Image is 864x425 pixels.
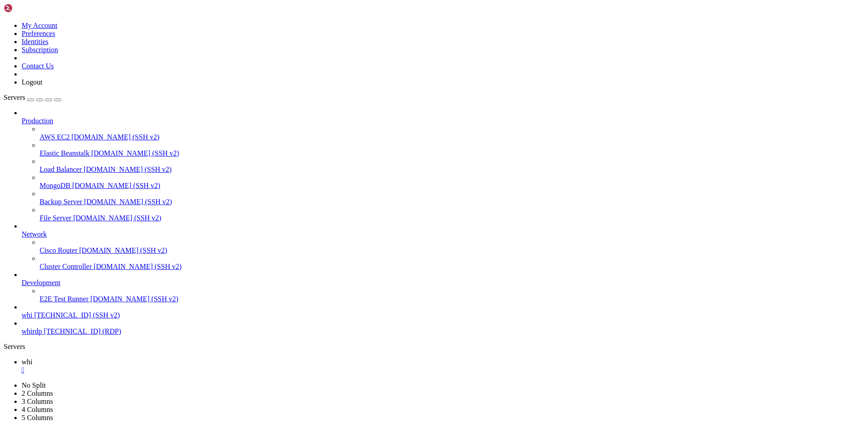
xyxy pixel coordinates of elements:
[4,4,55,13] img: Shellngn
[79,246,167,254] span: [DOMAIN_NAME] (SSH v2)
[40,182,860,190] a: MongoDB [DOMAIN_NAME] (SSH v2)
[22,311,860,319] a: whi [TECHNICAL_ID] (SSH v2)
[22,230,860,238] a: Network
[40,263,860,271] a: Cluster Controller [DOMAIN_NAME] (SSH v2)
[4,80,747,88] x-row: Memory usage: 9% Users logged in: 0
[34,311,120,319] span: [TECHNICAL_ID] (SSH v2)
[40,133,70,141] span: AWS EC2
[4,111,747,118] x-row: just raised the bar for easy, resilient and secure K8s cluster deployment.
[80,225,83,233] div: (20, 29)
[4,65,747,72] x-row: System load: 0.0 Temperature: 61.0 C
[22,22,58,29] a: My Account
[4,19,747,27] x-row: * Documentation: [URL][DOMAIN_NAME]
[40,287,860,303] li: E2E Test Runner [DOMAIN_NAME] (SSH v2)
[40,246,860,255] a: Cisco Router [DOMAIN_NAME] (SSH v2)
[22,381,46,389] a: No Split
[40,255,860,271] li: Cluster Controller [DOMAIN_NAME] (SSH v2)
[22,117,53,125] span: Production
[22,279,60,286] span: Development
[40,166,82,173] span: Load Balancer
[22,230,47,238] span: Network
[4,88,747,95] x-row: Swap usage: 0% IPv4 address for enp0s25: [TECHNICAL_ID]
[4,72,747,80] x-row: Usage of /: 12.0% of 233.67GB Processes: 255
[40,198,860,206] a: Backup Server [DOMAIN_NAME] (SSH v2)
[22,406,53,413] a: 4 Columns
[72,182,160,189] span: [DOMAIN_NAME] (SSH v2)
[40,166,860,174] a: Load Balancer [DOMAIN_NAME] (SSH v2)
[22,358,32,366] span: whi
[4,157,747,164] x-row: 29 updates can be applied immediately.
[4,225,61,233] span: customer@s264175
[72,133,160,141] span: [DOMAIN_NAME] (SSH v2)
[40,206,860,222] li: File Server [DOMAIN_NAME] (SSH v2)
[4,218,747,225] x-row: Last login: [DATE] from [TECHNICAL_ID]
[91,149,180,157] span: [DOMAIN_NAME] (SSH v2)
[22,78,42,86] a: Logout
[40,263,92,270] span: Cluster Controller
[22,38,49,45] a: Identities
[40,133,860,141] a: AWS EC2 [DOMAIN_NAME] (SSH v2)
[40,149,90,157] span: Elastic Beanstalk
[4,164,747,172] x-row: To see these additional updates run: apt list --upgradable
[40,246,77,254] span: Cisco Router
[4,126,747,134] x-row: [URL][DOMAIN_NAME]
[84,198,172,206] span: [DOMAIN_NAME] (SSH v2)
[4,49,747,57] x-row: System information as of [DATE]
[22,358,860,374] a: whi
[40,214,72,222] span: File Server
[40,295,89,303] span: E2E Test Runner
[40,238,860,255] li: Cisco Router [DOMAIN_NAME] (SSH v2)
[40,295,860,303] a: E2E Test Runner [DOMAIN_NAME] (SSH v2)
[22,319,860,336] li: whirdp [TECHNICAL_ID] (RDP)
[22,414,53,421] a: 5 Columns
[4,94,61,101] a: Servers
[4,94,25,101] span: Servers
[22,303,860,319] li: whi [TECHNICAL_ID] (SSH v2)
[4,103,747,111] x-row: * Strictly confined Kubernetes makes edge and IoT secure. Learn how MicroK8s
[4,27,747,34] x-row: * Management: [URL][DOMAIN_NAME]
[44,327,121,335] span: [TECHNICAL_ID] (RDP)
[40,198,82,206] span: Backup Server
[22,327,42,335] span: whirdp
[40,190,860,206] li: Backup Server [DOMAIN_NAME] (SSH v2)
[4,141,747,149] x-row: Expanded Security Maintenance for Applications is not enabled.
[4,210,747,218] x-row: *** System restart required ***
[40,125,860,141] li: AWS EC2 [DOMAIN_NAME] (SSH v2)
[94,263,182,270] span: [DOMAIN_NAME] (SSH v2)
[4,187,747,195] x-row: Learn more about enabling ESM Apps service at [URL][DOMAIN_NAME]
[22,389,53,397] a: 2 Columns
[84,166,172,173] span: [DOMAIN_NAME] (SSH v2)
[65,225,68,233] span: ~
[40,157,860,174] li: Load Balancer [DOMAIN_NAME] (SSH v2)
[4,4,747,11] x-row: Welcome to Ubuntu 24.04.3 LTS (GNU/Linux 6.8.0-79-generic x86_64)
[22,62,54,70] a: Contact Us
[40,182,70,189] span: MongoDB
[22,366,860,374] a: 
[22,109,860,222] li: Production
[73,214,162,222] span: [DOMAIN_NAME] (SSH v2)
[22,222,860,271] li: Network
[40,141,860,157] li: Elastic Beanstalk [DOMAIN_NAME] (SSH v2)
[22,117,860,125] a: Production
[22,30,55,37] a: Preferences
[22,311,32,319] span: whi
[22,279,860,287] a: Development
[22,327,860,336] a: whirdp [TECHNICAL_ID] (RDP)
[40,174,860,190] li: MongoDB [DOMAIN_NAME] (SSH v2)
[22,398,53,405] a: 3 Columns
[40,149,860,157] a: Elastic Beanstalk [DOMAIN_NAME] (SSH v2)
[4,179,747,187] x-row: 19 additional security updates can be applied with ESM Apps.
[90,295,179,303] span: [DOMAIN_NAME] (SSH v2)
[4,343,860,351] div: Servers
[22,271,860,303] li: Development
[22,46,58,54] a: Subscription
[4,225,747,233] x-row: : $
[40,214,860,222] a: File Server [DOMAIN_NAME] (SSH v2)
[4,34,747,42] x-row: * Support: [URL][DOMAIN_NAME]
